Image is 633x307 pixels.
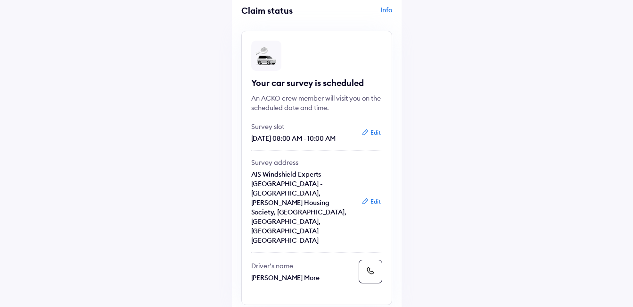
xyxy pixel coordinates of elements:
[251,122,355,131] p: Survey slot
[251,94,382,112] div: An ACKO crew member will visit you on the scheduled date and time.
[251,158,355,167] p: Survey address
[251,273,355,282] p: [PERSON_NAME] More
[359,197,384,206] button: Edit
[251,170,355,245] p: AIS Windshield Experts - [GEOGRAPHIC_DATA] - [GEOGRAPHIC_DATA], [PERSON_NAME] Housing Society, [G...
[251,77,382,89] div: Your car survey is scheduled
[319,5,392,23] div: Info
[359,128,384,137] button: Edit
[251,261,355,271] p: Driver’s name
[241,5,314,16] div: Claim status
[251,134,355,143] p: [DATE] 08:00 AM - 10:00 AM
